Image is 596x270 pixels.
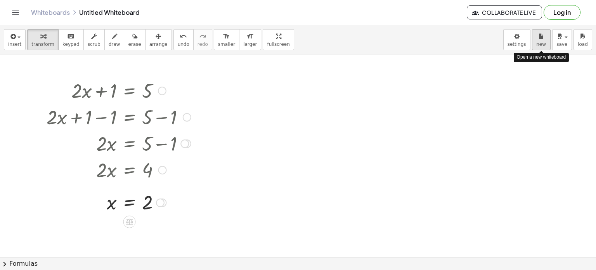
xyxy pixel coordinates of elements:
span: Collaborate Live [473,9,535,16]
div: Apply the same math to both sides of the equation [123,216,136,228]
i: format_size [223,32,230,41]
span: redo [198,42,208,47]
span: insert [8,42,21,47]
button: redoredo [193,29,212,50]
div: Open a new whiteboard [514,53,569,62]
button: draw [104,29,125,50]
button: transform [27,29,59,50]
span: settings [508,42,526,47]
button: Log in [544,5,580,20]
button: Toggle navigation [9,6,22,19]
button: settings [503,29,530,50]
button: arrange [145,29,172,50]
button: undoundo [173,29,194,50]
span: fullscreen [267,42,289,47]
span: scrub [88,42,100,47]
button: format_sizelarger [239,29,261,50]
a: Whiteboards [31,9,70,16]
span: erase [128,42,141,47]
span: smaller [218,42,235,47]
i: format_size [246,32,254,41]
button: save [552,29,572,50]
button: scrub [83,29,105,50]
span: arrange [149,42,168,47]
span: load [578,42,588,47]
button: insert [4,29,26,50]
button: keyboardkeypad [58,29,84,50]
button: load [573,29,592,50]
span: larger [243,42,257,47]
span: draw [109,42,120,47]
span: keypad [62,42,80,47]
span: new [536,42,546,47]
button: format_sizesmaller [214,29,239,50]
button: erase [124,29,145,50]
button: fullscreen [263,29,294,50]
i: redo [199,32,206,41]
button: Collaborate Live [467,5,542,19]
i: keyboard [67,32,74,41]
span: transform [31,42,54,47]
span: undo [178,42,189,47]
button: new [532,29,551,50]
span: save [556,42,567,47]
i: undo [180,32,187,41]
